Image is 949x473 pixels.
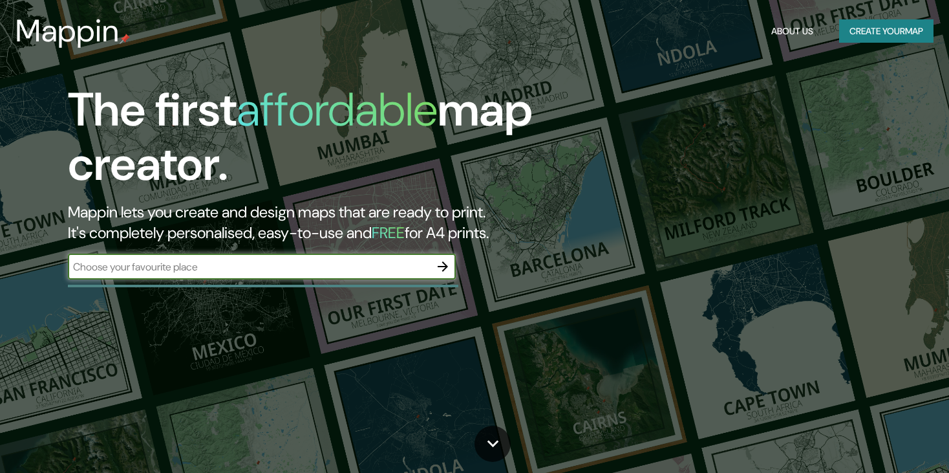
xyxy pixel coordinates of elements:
h5: FREE [372,223,405,243]
button: About Us [766,19,818,43]
h2: Mappin lets you create and design maps that are ready to print. It's completely personalised, eas... [68,202,542,243]
h3: Mappin [16,13,120,49]
input: Choose your favourite place [68,259,430,274]
h1: The first map creator. [68,83,542,202]
iframe: Help widget launcher [834,423,935,459]
button: Create yourmap [839,19,933,43]
img: mappin-pin [120,34,130,44]
h1: affordable [237,80,438,140]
